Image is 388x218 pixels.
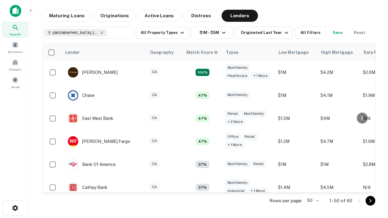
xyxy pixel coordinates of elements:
[183,10,219,22] button: Distress
[196,92,209,99] div: Matching Properties: 5, hasApolloMatch: undefined
[275,44,317,61] th: Low Mortgage
[149,68,159,75] div: CA
[68,159,115,170] div: Bank Of America
[186,49,217,56] h6: Match Score
[10,32,21,37] span: Search
[149,114,159,121] div: CA
[68,90,95,101] div: Chase
[248,187,267,194] div: + 1 more
[225,72,250,79] div: Healthcare
[225,64,250,71] div: Multifamily
[53,30,98,35] span: [GEOGRAPHIC_DATA], [GEOGRAPHIC_DATA], [GEOGRAPHIC_DATA]
[138,10,180,22] button: Active Loans
[183,44,222,61] th: Capitalize uses an advanced AI algorithm to match your search with the best lender. The match sco...
[317,153,360,176] td: $1M
[65,49,80,56] div: Lender
[236,27,293,39] button: Originated Last Year
[251,72,270,79] div: + 1 more
[350,27,369,39] button: Reset
[275,61,317,84] td: $1M
[2,39,28,55] a: Borrowers
[317,44,360,61] th: High Mortgage
[321,49,353,56] div: High Mortgage
[225,179,250,186] div: Multifamily
[136,27,189,39] button: All Property Types
[8,49,22,54] span: Borrowers
[317,176,360,199] td: $4.5M
[196,69,209,76] div: Matching Properties: 19, hasApolloMatch: undefined
[317,130,360,153] td: $4.7M
[317,84,360,107] td: $4.1M
[2,21,28,38] a: Search
[149,137,159,144] div: CA
[269,197,302,204] p: Rows per page:
[186,49,218,56] div: Capitalize uses an advanced AI algorithm to match your search with the best lender. The match sco...
[196,161,209,168] div: Matching Properties: 4, hasApolloMatch: undefined
[275,107,317,130] td: $1.5M
[366,196,375,206] button: Go to next page
[68,182,78,193] img: picture
[150,49,174,56] div: Geography
[68,113,78,124] img: picture
[68,159,78,170] img: picture
[11,84,20,89] span: Saved
[225,141,244,148] div: + 1 more
[149,160,159,167] div: CA
[2,57,28,73] a: Contacts
[225,133,241,140] div: Office
[226,49,239,56] div: Types
[225,91,250,98] div: Multifamily
[251,160,266,167] div: Retail
[196,138,209,145] div: Matching Properties: 5, hasApolloMatch: undefined
[68,67,78,78] img: picture
[225,160,250,167] div: Multifamily
[68,182,108,193] div: Cathay Bank
[68,136,78,147] img: picture
[275,130,317,153] td: $1.2M
[149,183,159,190] div: CA
[329,197,352,204] p: 1–50 of 60
[196,115,209,122] div: Matching Properties: 5, hasApolloMatch: undefined
[94,10,135,22] button: Originations
[242,110,266,117] div: Multifamily
[328,27,347,39] button: Save your search to get updates of matches that match your search criteria.
[305,196,320,205] div: 50
[295,27,326,39] button: All Filters
[225,118,245,125] div: + 2 more
[62,44,146,61] th: Lender
[241,29,290,36] div: Originated Last Year
[9,67,21,72] span: Contacts
[2,74,28,91] a: Saved
[42,10,91,22] button: Maturing Loans
[68,90,78,101] img: picture
[275,153,317,176] td: $1M
[222,10,258,22] button: Lenders
[275,84,317,107] td: $1M
[225,187,247,194] div: Industrial
[10,5,21,17] img: capitalize-icon.png
[196,184,209,191] div: Matching Properties: 4, hasApolloMatch: undefined
[222,44,275,61] th: Types
[317,107,360,130] td: $4M
[191,27,233,39] button: $1M - $5M
[317,61,360,84] td: $4.2M
[358,170,388,199] iframe: Chat Widget
[225,110,240,117] div: Retail
[242,133,257,140] div: Retail
[68,67,118,78] div: [PERSON_NAME]
[68,113,113,124] div: East West Bank
[149,91,159,98] div: CA
[146,44,183,61] th: Geography
[275,176,317,199] td: $1.4M
[279,49,309,56] div: Low Mortgage
[68,136,130,147] div: [PERSON_NAME] Fargo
